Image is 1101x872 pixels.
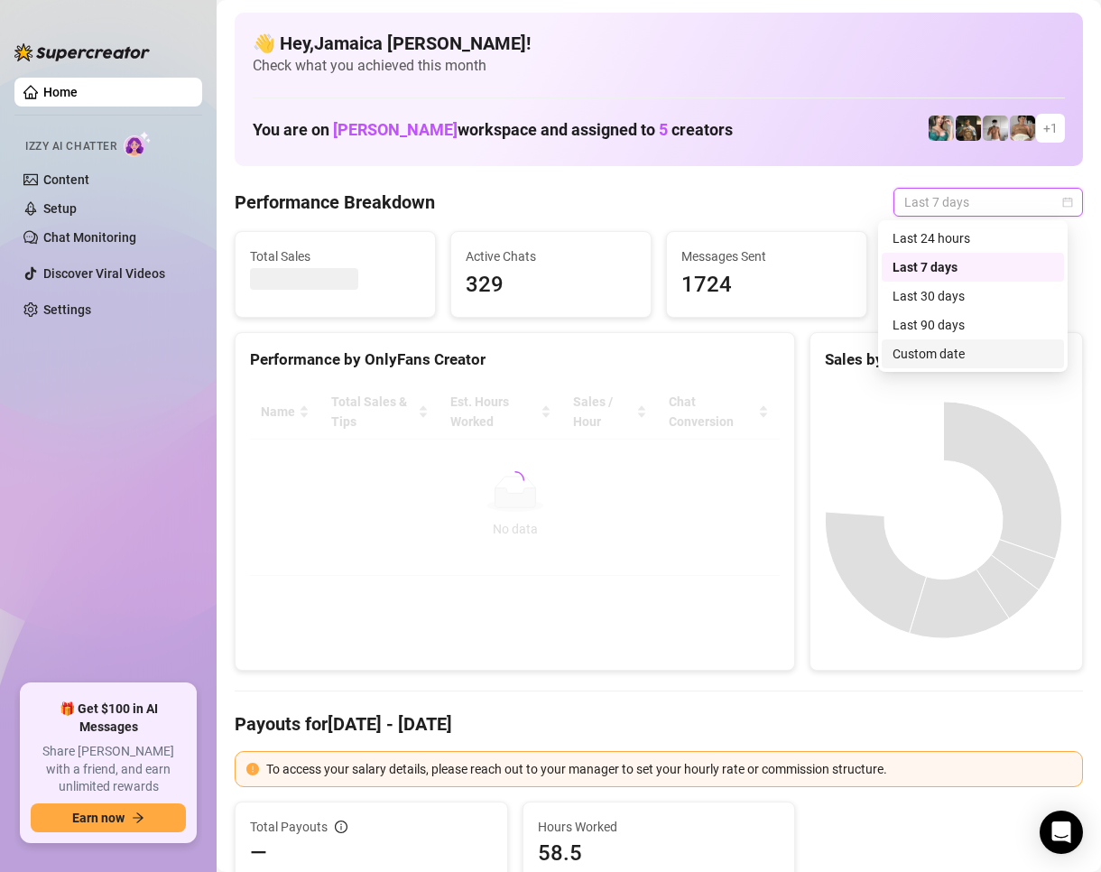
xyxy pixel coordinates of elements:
span: 58.5 [538,839,781,867]
span: Check what you achieved this month [253,56,1065,76]
span: calendar [1062,197,1073,208]
img: logo-BBDzfeDw.svg [14,43,150,61]
span: Share [PERSON_NAME] with a friend, and earn unlimited rewards [31,743,186,796]
div: Last 24 hours [893,228,1053,248]
button: Earn nowarrow-right [31,803,186,832]
a: Home [43,85,78,99]
span: Izzy AI Chatter [25,138,116,155]
div: Last 7 days [893,257,1053,277]
div: Sales by OnlyFans Creator [825,348,1068,372]
h1: You are on workspace and assigned to creators [253,120,733,140]
span: — [250,839,267,867]
span: [PERSON_NAME] [333,120,458,139]
img: AI Chatter [124,131,152,157]
div: To access your salary details, please reach out to your manager to set your hourly rate or commis... [266,759,1071,779]
div: Performance by OnlyFans Creator [250,348,780,372]
div: Last 30 days [893,286,1053,306]
span: 5 [659,120,668,139]
span: Active Chats [466,246,636,266]
a: Setup [43,201,77,216]
div: Last 30 days [882,282,1064,311]
a: Chat Monitoring [43,230,136,245]
span: info-circle [335,821,347,833]
div: Last 7 days [882,253,1064,282]
a: Content [43,172,89,187]
img: Tony [956,116,981,141]
div: Open Intercom Messenger [1040,811,1083,854]
span: loading [504,469,526,491]
span: 🎁 Get $100 in AI Messages [31,700,186,736]
div: Custom date [882,339,1064,368]
a: Settings [43,302,91,317]
div: Last 90 days [882,311,1064,339]
span: exclamation-circle [246,763,259,775]
img: Aussieboy_jfree [1010,116,1035,141]
span: Hours Worked [538,817,781,837]
span: arrow-right [132,812,144,824]
span: 1724 [681,268,852,302]
span: Total Sales [250,246,421,266]
span: Total Payouts [250,817,328,837]
span: Last 7 days [904,189,1072,216]
span: 329 [466,268,636,302]
span: + 1 [1043,118,1058,138]
h4: Payouts for [DATE] - [DATE] [235,711,1083,737]
div: Last 24 hours [882,224,1064,253]
h4: 👋 Hey, Jamaica [PERSON_NAME] ! [253,31,1065,56]
span: Messages Sent [681,246,852,266]
div: Custom date [893,344,1053,364]
img: aussieboy_j [983,116,1008,141]
a: Discover Viral Videos [43,266,165,281]
div: Last 90 days [893,315,1053,335]
span: Earn now [72,811,125,825]
img: Zaddy [929,116,954,141]
h4: Performance Breakdown [235,190,435,215]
